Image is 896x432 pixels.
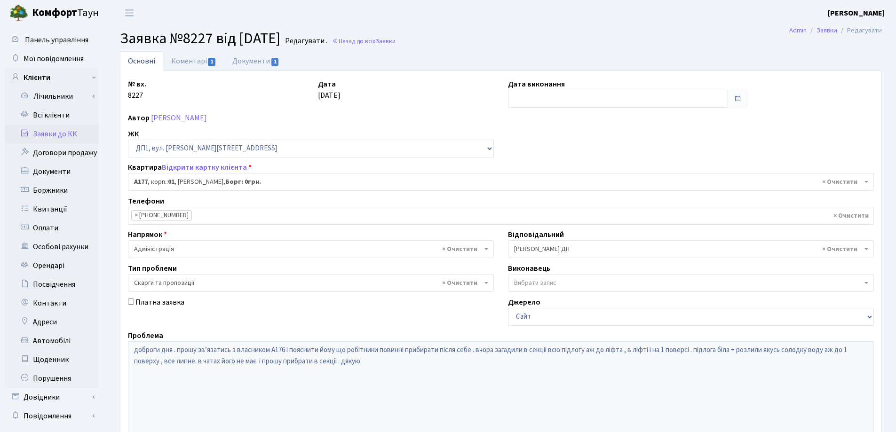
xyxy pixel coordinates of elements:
[5,162,99,181] a: Документи
[442,278,477,288] span: Видалити всі елементи
[5,219,99,237] a: Оплати
[225,177,261,187] b: Борг: 0грн.
[118,5,141,21] button: Переключити навігацію
[508,263,550,274] label: Виконавець
[442,244,477,254] span: Видалити всі елементи
[128,229,167,240] label: Напрямок
[789,25,807,35] a: Admin
[5,369,99,388] a: Порушення
[128,128,139,140] label: ЖК
[837,25,882,36] li: Редагувати
[833,211,869,220] span: Видалити всі елементи
[5,181,99,200] a: Боржники
[131,210,192,220] li: 063-386-20-22
[128,330,163,341] label: Проблема
[151,113,207,123] a: [PERSON_NAME]
[128,240,494,258] span: Адміністрація
[5,31,99,49] a: Панель управління
[5,125,99,143] a: Заявки до КК
[332,37,396,46] a: Назад до всіхЗаявки
[121,79,311,108] div: 8227
[283,37,327,46] small: Редагувати .
[135,211,138,220] span: ×
[828,8,885,18] b: [PERSON_NAME]
[508,79,565,90] label: Дата виконання
[5,106,99,125] a: Всі клієнти
[128,79,146,90] label: № вх.
[5,49,99,68] a: Мої повідомлення
[128,162,252,173] label: Квартира
[514,244,862,254] span: Сомова О.П. ДП
[128,196,164,207] label: Телефони
[5,388,99,407] a: Довідники
[5,68,99,87] a: Клієнти
[5,407,99,425] a: Повідомлення
[5,200,99,219] a: Квитанції
[120,28,280,49] span: Заявка №8227 від [DATE]
[271,58,279,66] span: 1
[134,177,862,187] span: <b>А177</b>, корп.: <b>01</b>, Маляренко Анна Юріївна, <b>Борг: 0грн.</b>
[508,297,540,308] label: Джерело
[32,5,99,21] span: Таун
[24,54,84,64] span: Мої повідомлення
[120,51,163,71] a: Основні
[775,21,896,40] nav: breadcrumb
[508,229,564,240] label: Відповідальний
[134,177,148,187] b: А177
[822,244,857,254] span: Видалити всі елементи
[5,275,99,294] a: Посвідчення
[817,25,837,35] a: Заявки
[128,112,150,124] label: Автор
[208,58,215,66] span: 1
[25,35,88,45] span: Панель управління
[128,263,177,274] label: Тип проблеми
[163,51,224,71] a: Коментарі
[5,331,99,350] a: Автомобілі
[224,51,287,71] a: Документи
[375,37,396,46] span: Заявки
[134,278,482,288] span: Скарги та пропозиції
[5,294,99,313] a: Контакти
[822,177,857,187] span: Видалити всі елементи
[135,297,184,308] label: Платна заявка
[11,87,99,106] a: Лічильники
[311,79,501,108] div: [DATE]
[514,278,556,288] span: Вибрати запис
[5,237,99,256] a: Особові рахунки
[5,313,99,331] a: Адреси
[5,256,99,275] a: Орендарі
[162,162,247,173] a: Відкрити картку клієнта
[128,274,494,292] span: Скарги та пропозиції
[508,240,874,258] span: Сомова О.П. ДП
[32,5,77,20] b: Комфорт
[9,4,28,23] img: logo.png
[828,8,885,19] a: [PERSON_NAME]
[318,79,336,90] label: Дата
[128,173,874,191] span: <b>А177</b>, корп.: <b>01</b>, Маляренко Анна Юріївна, <b>Борг: 0грн.</b>
[5,143,99,162] a: Договори продажу
[5,350,99,369] a: Щоденник
[168,177,174,187] b: 01
[134,244,482,254] span: Адміністрація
